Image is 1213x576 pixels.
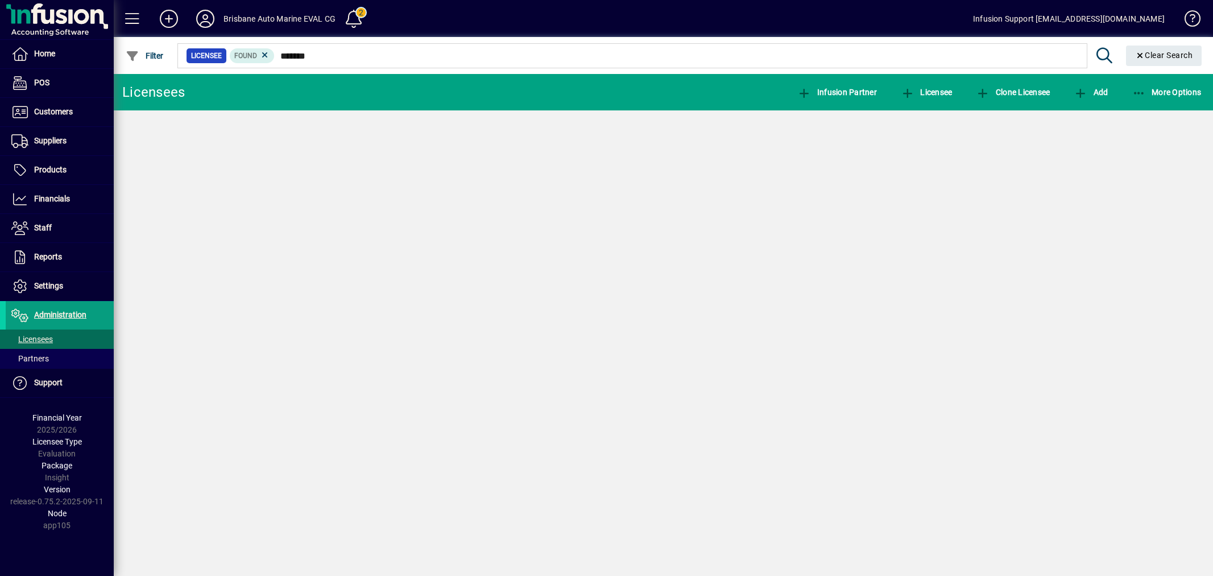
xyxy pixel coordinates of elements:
button: Filter [123,46,167,66]
span: Add [1074,88,1108,97]
span: Package [42,461,72,470]
span: Licensees [11,335,53,344]
a: Partners [6,349,114,368]
span: Filter [126,51,164,60]
span: Node [48,509,67,518]
a: Customers [6,98,114,126]
span: Customers [34,107,73,116]
button: Licensee [898,82,955,102]
button: Profile [187,9,223,29]
button: Clear [1126,46,1202,66]
a: Licensees [6,330,114,349]
span: Financials [34,194,70,203]
span: Administration [34,310,86,319]
div: Infusion Support [EMAIL_ADDRESS][DOMAIN_NAME] [973,10,1165,28]
a: Suppliers [6,127,114,155]
span: Products [34,165,67,174]
span: Infusion Partner [797,88,877,97]
button: Add [1071,82,1111,102]
span: Version [44,485,71,494]
a: Support [6,369,114,397]
span: POS [34,78,49,87]
span: Partners [11,354,49,363]
span: Clear Search [1135,51,1193,60]
mat-chip: Found Status: Found [230,48,275,63]
a: Knowledge Base [1176,2,1199,39]
span: Support [34,378,63,387]
span: Settings [34,281,63,290]
div: Brisbane Auto Marine EVAL CG [223,10,336,28]
div: Licensees [122,83,185,101]
span: Suppliers [34,136,67,145]
span: Reports [34,252,62,261]
a: Settings [6,272,114,301]
span: Staff [34,223,52,232]
button: Clone Licensee [973,82,1053,102]
button: Add [151,9,187,29]
span: More Options [1132,88,1202,97]
span: Financial Year [32,413,82,422]
span: Home [34,49,55,58]
a: Home [6,40,114,68]
span: Licensee [191,50,222,61]
a: Reports [6,243,114,271]
a: POS [6,69,114,97]
span: Found [234,52,257,60]
button: Infusion Partner [794,82,880,102]
button: More Options [1129,82,1204,102]
span: Clone Licensee [976,88,1050,97]
span: Licensee Type [32,437,82,446]
a: Staff [6,214,114,242]
a: Products [6,156,114,184]
a: Financials [6,185,114,213]
span: Licensee [901,88,953,97]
